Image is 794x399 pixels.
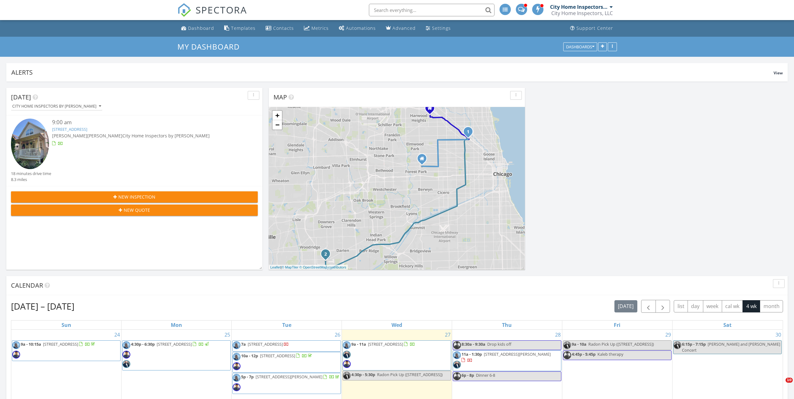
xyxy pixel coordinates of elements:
div: Templates [231,25,256,31]
span: New Inspection [118,194,155,200]
span: [STREET_ADDRESS] [43,341,78,347]
a: 10a - 12p [STREET_ADDRESS] [232,352,341,373]
a: Go to August 29, 2025 [664,330,672,340]
div: 9:00 am [52,119,237,126]
img: 20220404_11.06.32.jpg [233,353,240,361]
a: © OpenStreetMap contributors [300,265,346,269]
img: 20220404_11.06.32.jpg [343,341,351,349]
span: [STREET_ADDRESS] [157,341,192,347]
span: 7a [241,341,246,347]
span: SPECTORA [196,3,247,16]
a: 9a - 11a [STREET_ADDRESS] [351,341,415,347]
a: 5p - 7p [STREET_ADDRESS][PERSON_NAME] [241,374,340,380]
span: 10a - 12p [241,353,258,359]
span: 9a - 10:15a [21,341,41,347]
span: [STREET_ADDRESS][PERSON_NAME] [484,351,551,357]
button: day [688,300,703,312]
span: Calendar [11,281,43,290]
span: [PERSON_NAME] [87,133,122,139]
a: Go to August 25, 2025 [223,330,231,340]
button: week [703,300,722,312]
a: 9a - 10:15a [STREET_ADDRESS] [12,340,121,361]
div: Metrics [311,25,329,31]
a: © MapTiler [282,265,299,269]
button: Previous [641,300,656,313]
span: 9a - 11a [351,341,366,347]
span: 5p - 7p [241,374,254,380]
a: Support Center [568,23,616,34]
img: 20220404_11.06.32.jpg [453,351,461,359]
a: 4:30p - 6:30p [STREET_ADDRESS] [122,340,231,371]
img: 20220404_11.06.32.jpg [233,374,240,382]
img: 219225159_1689895537887767_8619144168688409514_n.jpg [233,362,240,370]
a: 9a - 10:15a [STREET_ADDRESS] [21,341,96,347]
span: 8:30a - 9:30a [462,341,485,347]
a: 11a - 1:30p [STREET_ADDRESS][PERSON_NAME] [453,350,561,371]
span: View [774,70,783,76]
button: City Home Inspectors by [PERSON_NAME] [11,102,102,111]
a: SPECTORA [177,8,247,22]
a: Metrics [301,23,331,34]
img: screenshot_20220414173626_facebook.jpg [343,351,351,359]
div: 8.3 miles [11,177,51,183]
a: Zoom in [273,111,282,120]
div: | [269,265,348,270]
div: Dashboard [188,25,214,31]
a: 7a [STREET_ADDRESS] [232,340,341,352]
div: 18 minutes drive time [11,171,51,177]
img: 219225159_1689895537887767_8619144168688409514_n.jpg [12,351,20,359]
a: Thursday [501,321,513,329]
span: 6:15p - 7:15p [682,341,706,347]
img: screenshot_20220414173626_facebook.jpg [563,341,571,349]
button: New Quote [11,205,258,216]
span: 4:45p - 5:45p [572,351,596,357]
span: Drop kids off [487,341,511,347]
a: Go to August 27, 2025 [444,330,452,340]
a: 9a - 11a [STREET_ADDRESS] [343,340,451,371]
div: 1010 Lake St., Oak Park IL 60301 [422,158,426,162]
img: 219225159_1689895537887767_8619144168688409514_n.jpg [122,351,130,359]
div: Dashboards [566,45,594,49]
i: 1 [467,130,469,134]
button: Dashboards [563,42,597,51]
a: Wednesday [390,321,403,329]
img: 9361132%2Fcover_photos%2FeoEFWB48VnuOcuDJAFjP%2Fsmall.jpg [11,119,49,169]
a: 7a [STREET_ADDRESS] [241,341,289,347]
span: 4:30p - 5:30p [351,372,375,377]
img: 20220404_11.06.32.jpg [12,341,20,349]
button: New Inspection [11,191,258,203]
img: 20220404_11.06.32.jpg [233,341,240,349]
span: Radon Pick Up ([STREET_ADDRESS]) [377,372,443,377]
span: Radon Pick Up ([STREET_ADDRESS]) [588,341,654,347]
span: 4:30p - 6:30p [131,341,155,347]
div: Support Center [576,25,613,31]
a: Go to August 28, 2025 [554,330,562,340]
div: 2835 N Francisco Ave, Chicago, IL 60618 [468,131,472,135]
span: 10 [786,378,793,383]
a: Advanced [383,23,418,34]
span: [STREET_ADDRESS] [248,341,283,347]
button: list [674,300,688,312]
div: 1133 Central Ave, Downers Grove, IL 60516 [326,254,329,258]
span: 6p - 8p [462,372,474,378]
span: [PERSON_NAME] and [PERSON_NAME] Concert [682,341,780,353]
img: The Best Home Inspection Software - Spectora [177,3,191,17]
a: Automations (Advanced) [336,23,378,34]
a: Go to August 26, 2025 [333,330,342,340]
a: My Dashboard [177,41,245,52]
div: Settings [432,25,451,31]
div: Automations [346,25,376,31]
a: Dashboard [179,23,217,34]
i: 2 [324,252,327,257]
span: [STREET_ADDRESS] [368,341,403,347]
img: screenshot_20220414173626_facebook.jpg [122,360,130,368]
span: City Home Inspectors by [PERSON_NAME] [122,133,210,139]
a: Monday [170,321,183,329]
button: month [760,300,783,312]
div: Alerts [11,68,774,77]
img: 219225159_1689895537887767_8619144168688409514_n.jpg [453,341,461,349]
a: Settings [423,23,453,34]
div: City Home Inspectors by [PERSON_NAME] [550,4,608,10]
button: [DATE] [614,300,637,312]
img: 219225159_1689895537887767_8619144168688409514_n.jpg [233,383,240,391]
